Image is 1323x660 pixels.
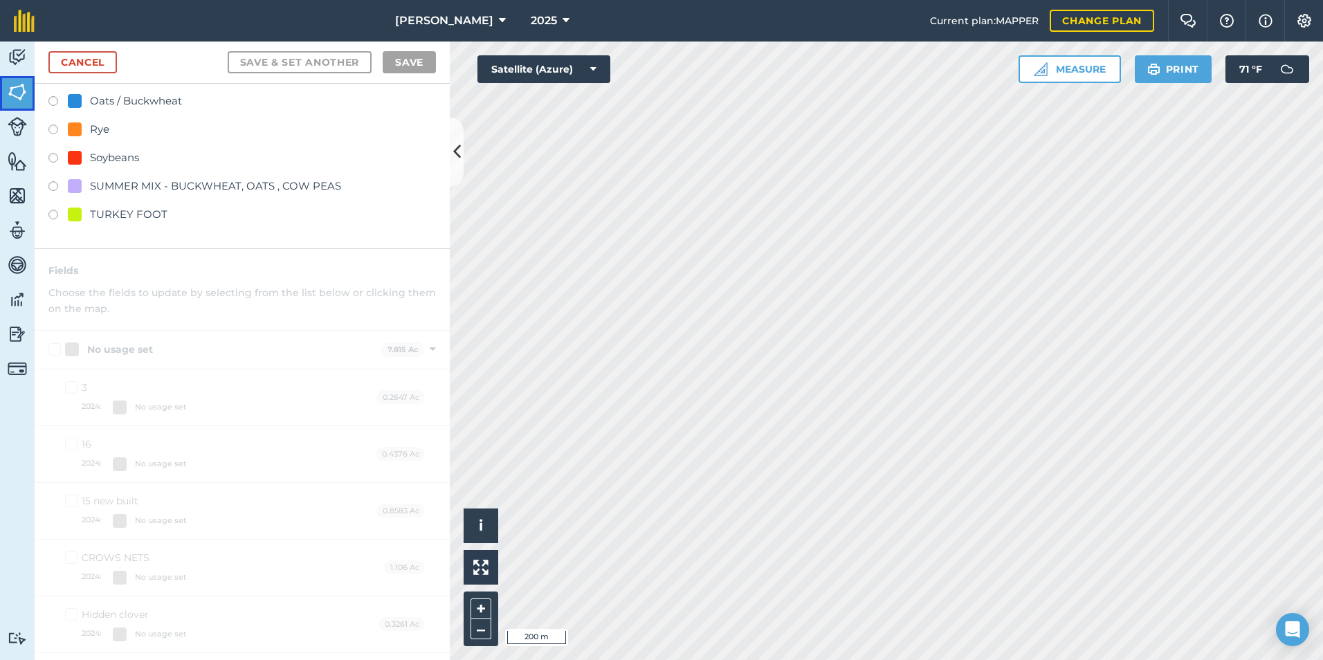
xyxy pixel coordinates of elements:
[1219,14,1235,28] img: A question mark icon
[90,206,167,223] div: TURKEY FOOT
[8,82,27,102] img: svg+xml;base64,PHN2ZyB4bWxucz0iaHR0cDovL3d3dy53My5vcmcvMjAwMC9zdmciIHdpZHRoPSI1NiIgaGVpZ2h0PSI2MC...
[383,51,436,73] button: Save
[8,47,27,68] img: svg+xml;base64,PD94bWwgdmVyc2lvbj0iMS4wIiBlbmNvZGluZz0idXRmLTgiPz4KPCEtLSBHZW5lcmF0b3I6IEFkb2JlIE...
[228,51,372,73] button: Save & set another
[464,508,498,543] button: i
[90,93,182,109] div: Oats / Buckwheat
[1296,14,1313,28] img: A cog icon
[1259,12,1272,29] img: svg+xml;base64,PHN2ZyB4bWxucz0iaHR0cDovL3d3dy53My5vcmcvMjAwMC9zdmciIHdpZHRoPSIxNyIgaGVpZ2h0PSIxNy...
[1273,55,1301,83] img: svg+xml;base64,PD94bWwgdmVyc2lvbj0iMS4wIiBlbmNvZGluZz0idXRmLTgiPz4KPCEtLSBHZW5lcmF0b3I6IEFkb2JlIE...
[395,12,493,29] span: [PERSON_NAME]
[90,121,109,138] div: Rye
[1225,55,1309,83] button: 71 °F
[8,289,27,310] img: svg+xml;base64,PD94bWwgdmVyc2lvbj0iMS4wIiBlbmNvZGluZz0idXRmLTgiPz4KPCEtLSBHZW5lcmF0b3I6IEFkb2JlIE...
[473,560,489,575] img: Four arrows, one pointing top left, one top right, one bottom right and the last bottom left
[1050,10,1154,32] a: Change plan
[1019,55,1121,83] button: Measure
[8,359,27,378] img: svg+xml;base64,PD94bWwgdmVyc2lvbj0iMS4wIiBlbmNvZGluZz0idXRmLTgiPz4KPCEtLSBHZW5lcmF0b3I6IEFkb2JlIE...
[471,619,491,639] button: –
[1135,55,1212,83] button: Print
[14,10,35,32] img: fieldmargin Logo
[479,517,483,534] span: i
[90,178,341,194] div: SUMMER MIX - BUCKWHEAT, OATS , COW PEAS
[8,117,27,136] img: svg+xml;base64,PD94bWwgdmVyc2lvbj0iMS4wIiBlbmNvZGluZz0idXRmLTgiPz4KPCEtLSBHZW5lcmF0b3I6IEFkb2JlIE...
[8,324,27,345] img: svg+xml;base64,PD94bWwgdmVyc2lvbj0iMS4wIiBlbmNvZGluZz0idXRmLTgiPz4KPCEtLSBHZW5lcmF0b3I6IEFkb2JlIE...
[8,255,27,275] img: svg+xml;base64,PD94bWwgdmVyc2lvbj0iMS4wIiBlbmNvZGluZz0idXRmLTgiPz4KPCEtLSBHZW5lcmF0b3I6IEFkb2JlIE...
[8,185,27,206] img: svg+xml;base64,PHN2ZyB4bWxucz0iaHR0cDovL3d3dy53My5vcmcvMjAwMC9zdmciIHdpZHRoPSI1NiIgaGVpZ2h0PSI2MC...
[8,151,27,172] img: svg+xml;base64,PHN2ZyB4bWxucz0iaHR0cDovL3d3dy53My5vcmcvMjAwMC9zdmciIHdpZHRoPSI1NiIgaGVpZ2h0PSI2MC...
[1147,61,1160,77] img: svg+xml;base64,PHN2ZyB4bWxucz0iaHR0cDovL3d3dy53My5vcmcvMjAwMC9zdmciIHdpZHRoPSIxOSIgaGVpZ2h0PSIyNC...
[8,220,27,241] img: svg+xml;base64,PD94bWwgdmVyc2lvbj0iMS4wIiBlbmNvZGluZz0idXRmLTgiPz4KPCEtLSBHZW5lcmF0b3I6IEFkb2JlIE...
[930,13,1039,28] span: Current plan : MAPPER
[1239,55,1262,83] span: 71 ° F
[531,12,557,29] span: 2025
[48,51,117,73] a: Cancel
[1180,14,1196,28] img: Two speech bubbles overlapping with the left bubble in the forefront
[90,149,139,166] div: Soybeans
[8,632,27,645] img: svg+xml;base64,PD94bWwgdmVyc2lvbj0iMS4wIiBlbmNvZGluZz0idXRmLTgiPz4KPCEtLSBHZW5lcmF0b3I6IEFkb2JlIE...
[471,598,491,619] button: +
[1034,62,1048,76] img: Ruler icon
[1276,613,1309,646] div: Open Intercom Messenger
[477,55,610,83] button: Satellite (Azure)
